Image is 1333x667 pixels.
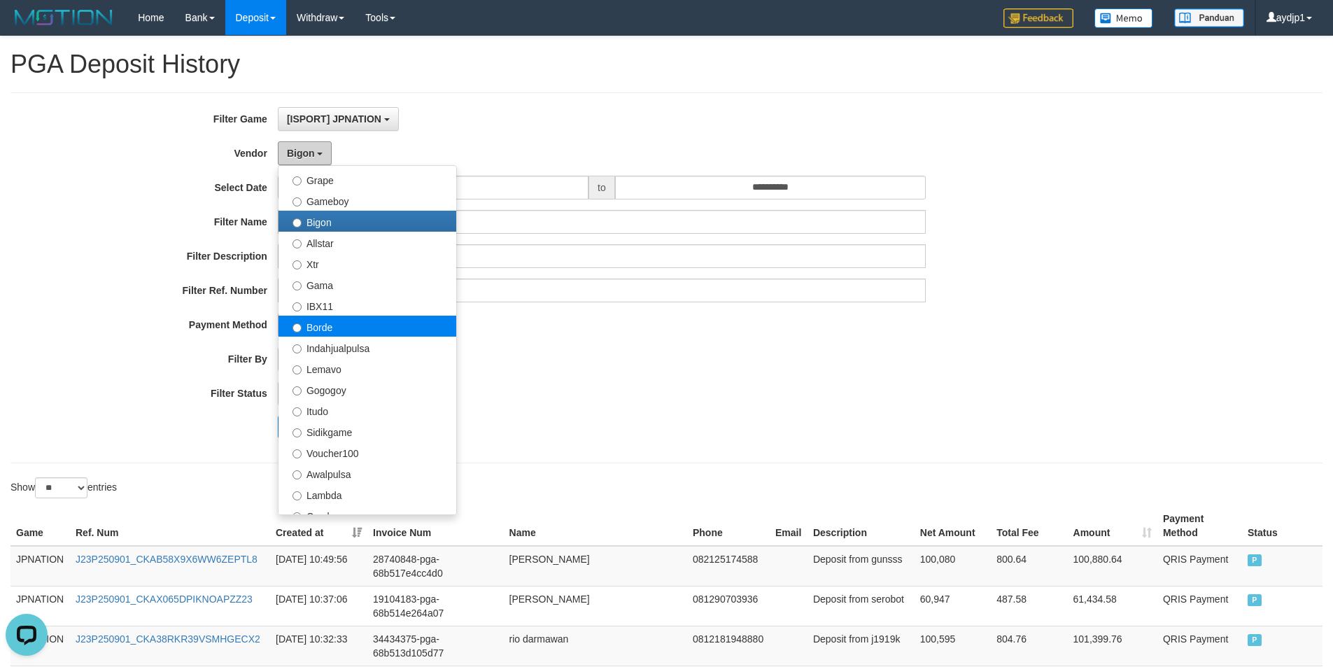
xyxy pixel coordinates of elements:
td: 101,399.76 [1068,626,1157,666]
label: Lemavo [278,358,456,379]
td: [PERSON_NAME] [504,546,687,587]
input: Awalpulsa [292,470,302,479]
button: Bigon [278,141,332,165]
label: Show entries [10,477,117,498]
th: Name [504,506,687,546]
input: Borde [292,323,302,332]
td: [DATE] 10:49:56 [270,546,367,587]
span: PAID [1248,594,1262,606]
label: Xtr [278,253,456,274]
th: Status [1242,506,1323,546]
a: J23P250901_CKAB58X9X6WW6ZEPTL8 [76,554,258,565]
input: Voucher100 [292,449,302,458]
label: Bigon [278,211,456,232]
td: Deposit from gunsss [807,546,915,587]
td: 19104183-pga-68b514e264a07 [367,586,503,626]
img: panduan.png [1174,8,1244,27]
h1: PGA Deposit History [10,50,1323,78]
td: [DATE] 10:32:33 [270,626,367,666]
th: Net Amount [915,506,991,546]
th: Ref. Num [70,506,270,546]
th: Game [10,506,70,546]
td: Deposit from serobot [807,586,915,626]
td: 61,434.58 [1068,586,1157,626]
input: Indahjualpulsa [292,344,302,353]
span: Bigon [287,148,315,159]
input: Lambda [292,491,302,500]
input: Sidikgame [292,428,302,437]
input: Xtr [292,260,302,269]
span: PAID [1248,634,1262,646]
select: Showentries [35,477,87,498]
span: [ISPORT] JPNATION [287,113,381,125]
td: 100,880.64 [1068,546,1157,587]
td: 082125174588 [687,546,770,587]
label: Gameboy [278,190,456,211]
th: Amount: activate to sort column ascending [1068,506,1157,546]
td: JPNATION [10,586,70,626]
img: Button%20Memo.svg [1094,8,1153,28]
td: 100,595 [915,626,991,666]
th: Phone [687,506,770,546]
label: Allstar [278,232,456,253]
th: Payment Method [1157,506,1242,546]
th: Total Fee [991,506,1067,546]
td: 0812181948880 [687,626,770,666]
td: [DATE] 10:37:06 [270,586,367,626]
td: QRIS Payment [1157,546,1242,587]
a: J23P250901_CKAX065DPIKNOAPZZ23 [76,594,253,605]
label: Gama [278,274,456,295]
input: Lemavo [292,365,302,374]
img: Feedback.jpg [1003,8,1073,28]
label: Awalpulsa [278,463,456,484]
input: Gogogoy [292,386,302,395]
td: rio darmawan [504,626,687,666]
label: Gogogoy [278,379,456,400]
input: Gameboy [292,197,302,206]
label: IBX11 [278,295,456,316]
input: Bigon [292,218,302,227]
td: 081290703936 [687,586,770,626]
label: Lambda [278,484,456,505]
td: JPNATION [10,546,70,587]
label: Itudo [278,400,456,421]
td: 100,080 [915,546,991,587]
td: 34434375-pga-68b513d105d77 [367,626,503,666]
input: Grape [292,176,302,185]
label: Grape [278,169,456,190]
label: Borde [278,316,456,337]
th: Description [807,506,915,546]
span: to [588,176,615,199]
span: PAID [1248,554,1262,566]
td: 60,947 [915,586,991,626]
td: [PERSON_NAME] [504,586,687,626]
th: Email [770,506,807,546]
td: 800.64 [991,546,1067,587]
button: [ISPORT] JPNATION [278,107,399,131]
td: 804.76 [991,626,1067,666]
input: Combo [292,512,302,521]
input: IBX11 [292,302,302,311]
th: Created at: activate to sort column ascending [270,506,367,546]
button: Open LiveChat chat widget [6,6,48,48]
label: Sidikgame [278,421,456,442]
a: J23P250901_CKA38RKR39VSMHGECX2 [76,633,260,645]
input: Itudo [292,407,302,416]
input: Allstar [292,239,302,248]
label: Combo [278,505,456,526]
td: QRIS Payment [1157,586,1242,626]
label: Voucher100 [278,442,456,463]
td: Deposit from j1919k [807,626,915,666]
input: Gama [292,281,302,290]
td: 487.58 [991,586,1067,626]
th: Invoice Num [367,506,503,546]
td: 28740848-pga-68b517e4cc4d0 [367,546,503,587]
label: Indahjualpulsa [278,337,456,358]
img: MOTION_logo.png [10,7,117,28]
td: QRIS Payment [1157,626,1242,666]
